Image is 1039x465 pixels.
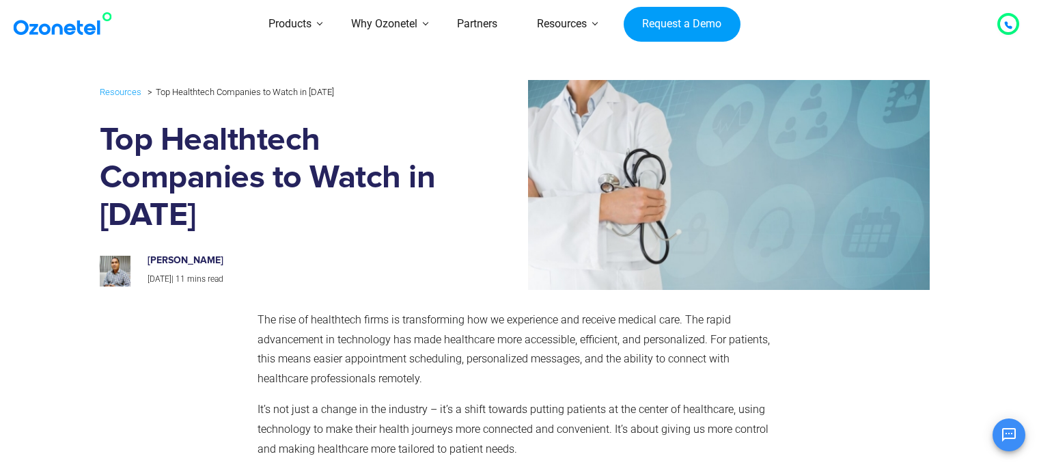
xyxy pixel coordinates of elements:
h6: [PERSON_NAME] [148,255,436,267]
span: [DATE] [148,274,171,284]
li: Top Healthtech Companies to Watch in [DATE] [144,83,334,101]
span: It’s not just a change in the industry – it’s a shift towards putting patients at the center of h... [258,403,768,455]
a: Request a Demo [624,7,740,42]
h1: Top Healthtech Companies to Watch in [DATE] [100,122,450,235]
img: prashanth-kancherla_avatar-200x200.jpeg [100,256,130,287]
a: Resources [100,84,141,100]
p: | [148,272,436,287]
span: mins read [187,274,223,284]
span: The rise of healthtech firms is transforming how we experience and receive medical care. The rapi... [258,313,770,385]
span: 11 [176,274,185,284]
button: Open chat [993,418,1025,451]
